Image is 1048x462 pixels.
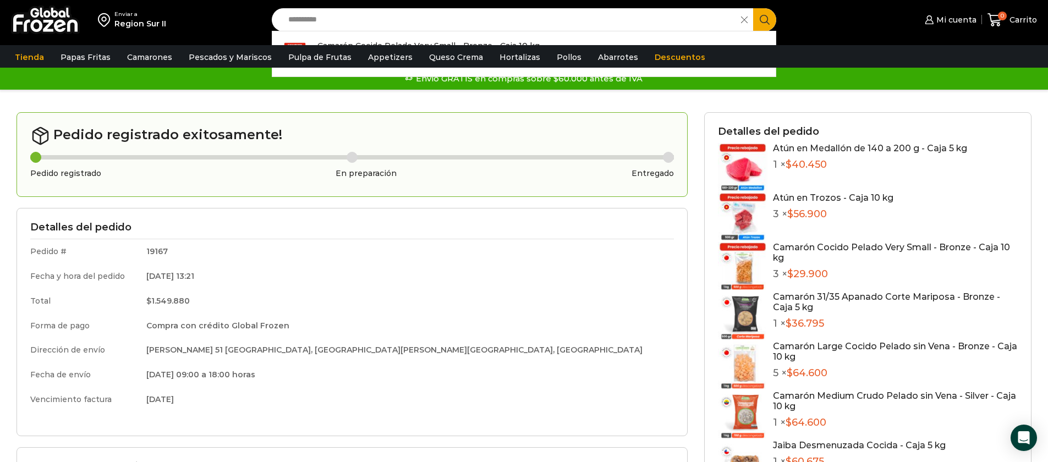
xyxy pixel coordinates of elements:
[787,367,827,379] bdi: 64.600
[787,268,793,280] span: $
[30,289,139,313] td: Total
[632,169,674,178] h3: Entregado
[773,367,1018,380] p: 5 ×
[336,169,397,178] h3: En preparación
[30,362,139,387] td: Fecha de envío
[773,318,1018,330] p: 1 ×
[773,440,946,450] a: Jaiba Desmenuzada Cocida - Caja 5 kg
[718,126,1018,138] h3: Detalles del pedido
[317,40,540,52] p: Camarón Cocido Pelado Very Small - Bronze - Caja 10 kg
[424,47,489,68] a: Queso Crema
[649,47,711,68] a: Descuentos
[773,159,967,171] p: 1 ×
[139,387,674,410] td: [DATE]
[139,313,674,338] td: Compra con crédito Global Frozen
[753,8,776,31] button: Search button
[1007,14,1037,25] span: Carrito
[787,208,793,220] span: $
[122,47,178,68] a: Camarones
[773,417,1018,429] p: 1 ×
[30,222,674,234] h3: Detalles del pedido
[30,264,139,289] td: Fecha y hora del pedido
[773,291,1000,312] a: Camarón 31/35 Apanado Corte Mariposa - Bronze - Caja 5 kg
[114,18,166,29] div: Region Sur II
[30,126,674,146] h2: Pedido registrado exitosamente!
[146,296,190,306] bdi: 1.549.880
[272,37,776,71] a: Camarón Cocido Pelado Very Small - Bronze - Caja 10 kg $2.990
[773,208,893,221] p: 3 ×
[592,47,644,68] a: Abarrotes
[786,416,826,428] bdi: 64.600
[55,47,116,68] a: Papas Fritas
[114,10,166,18] div: Enviar a
[139,338,674,362] td: [PERSON_NAME] 51 [GEOGRAPHIC_DATA], [GEOGRAPHIC_DATA][PERSON_NAME][GEOGRAPHIC_DATA], [GEOGRAPHIC_...
[987,7,1037,33] a: 0 Carrito
[773,143,967,153] a: Atún en Medallón de 140 a 200 g - Caja 5 kg
[9,47,50,68] a: Tienda
[30,313,139,338] td: Forma de pago
[786,317,792,329] span: $
[773,341,1017,362] a: Camarón Large Cocido Pelado sin Vena - Bronze - Caja 10 kg
[30,338,139,362] td: Dirección de envío
[363,47,418,68] a: Appetizers
[551,47,587,68] a: Pollos
[139,239,674,264] td: 19167
[998,12,1007,20] span: 0
[787,208,827,220] bdi: 56.900
[773,242,1010,263] a: Camarón Cocido Pelado Very Small - Bronze - Caja 10 kg
[139,362,674,387] td: [DATE] 09:00 a 18:00 horas
[146,296,151,306] span: $
[1011,425,1037,451] div: Open Intercom Messenger
[30,239,139,264] td: Pedido #
[787,367,793,379] span: $
[787,268,828,280] bdi: 29.900
[773,268,1018,280] p: 3 ×
[773,193,893,203] a: Atún en Trozos - Caja 10 kg
[494,47,546,68] a: Hortalizas
[139,264,674,289] td: [DATE] 13:21
[786,158,827,170] bdi: 40.450
[773,391,1016,411] a: Camarón Medium Crudo Pelado sin Vena - Silver - Caja 10 kg
[30,387,139,410] td: Vencimiento factura
[183,47,277,68] a: Pescados y Mariscos
[30,169,101,178] h3: Pedido registrado
[786,416,792,428] span: $
[786,317,824,329] bdi: 36.795
[283,47,357,68] a: Pulpa de Frutas
[922,9,976,31] a: Mi cuenta
[786,158,792,170] span: $
[934,14,976,25] span: Mi cuenta
[98,10,114,29] img: address-field-icon.svg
